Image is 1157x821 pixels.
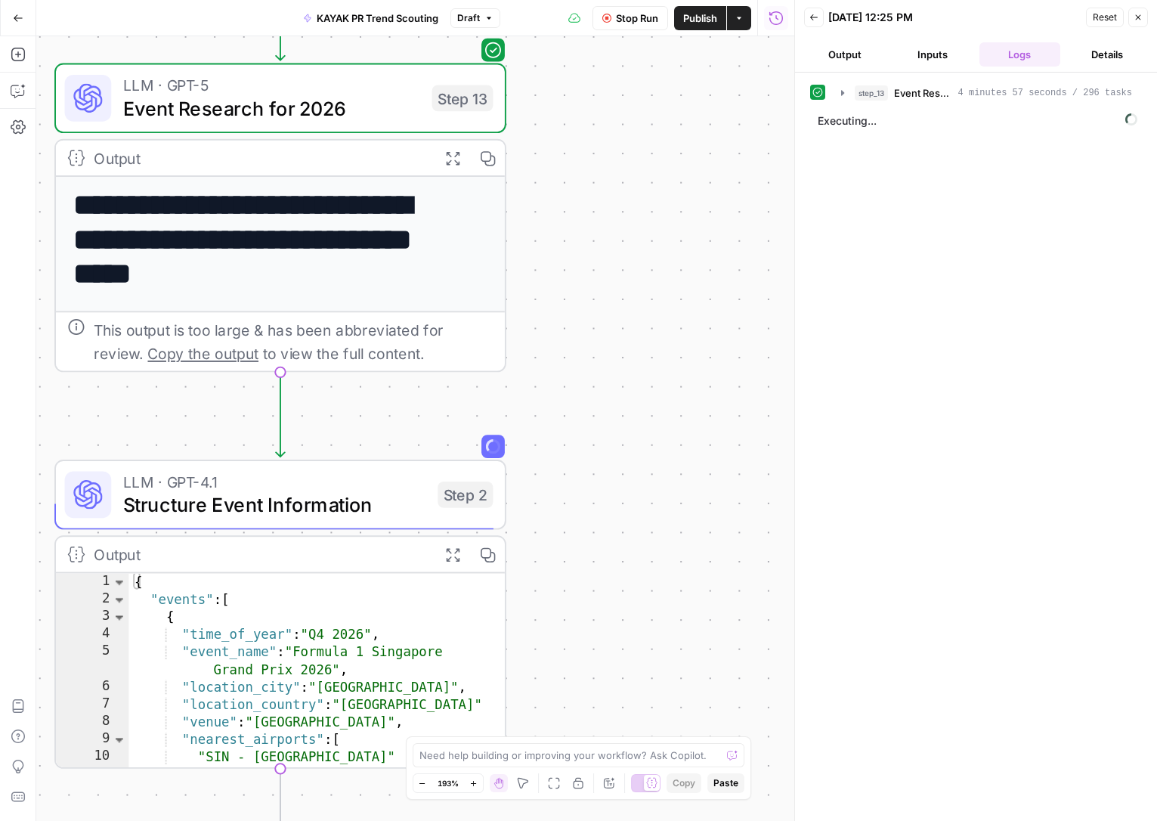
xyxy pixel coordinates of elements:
div: 4 [56,626,128,643]
span: KAYAK PR Trend Scouting [317,11,438,26]
div: Step 13 [432,85,493,111]
div: Output [94,146,426,169]
button: Reset [1086,8,1124,27]
span: 193% [438,777,459,789]
div: 8 [56,714,128,731]
span: Executing... [813,109,1142,133]
span: Reset [1093,11,1117,24]
div: 6 [56,678,128,696]
span: Toggle code folding, rows 1 through 566 [111,573,127,590]
span: Toggle code folding, rows 3 through 22 [111,609,127,626]
span: Paste [713,776,738,790]
span: Stop Run [616,11,658,26]
span: Toggle code folding, rows 9 through 11 [111,731,127,748]
span: Publish [683,11,717,26]
g: Edge from step_13 to step_2 [276,372,285,457]
span: Event Research for 2026 [123,94,420,123]
button: Copy [667,773,701,793]
span: Draft [457,11,480,25]
span: LLM · GPT-4.1 [123,470,426,494]
button: Paste [707,773,744,793]
div: 11 [56,766,128,783]
div: Step 2 [438,482,493,508]
span: Toggle code folding, rows 2 through 565 [111,591,127,609]
button: KAYAK PR Trend Scouting [294,6,447,30]
button: Stop Run [592,6,668,30]
span: Copy the output [147,345,258,362]
div: 2 [56,591,128,609]
span: Event Research for 2026 [894,85,952,101]
button: Logs [979,42,1061,67]
span: 4 minutes 57 seconds / 296 tasks [958,86,1132,100]
div: This output is too large & has been abbreviated for review. to view the full content. [94,318,493,365]
div: 3 [56,609,128,626]
span: Copy [673,776,695,790]
div: Output [94,543,426,566]
div: 5 [56,643,128,678]
button: Inputs [892,42,973,67]
span: Structure Event Information [123,491,426,520]
div: 10 [56,748,128,766]
button: 4 minutes 57 seconds / 296 tasks [832,81,1141,105]
span: step_13 [855,85,888,101]
button: Publish [674,6,726,30]
button: Output [804,42,886,67]
button: Details [1066,42,1148,67]
div: 1 [56,573,128,590]
div: 9 [56,731,128,748]
div: LLM · GPT-4.1Structure Event InformationStep 2Output{ "events":[ { "time_of_year":"Q4 2026", "eve... [54,460,506,769]
span: LLM · GPT-5 [123,73,420,97]
button: Draft [450,8,500,28]
div: 7 [56,696,128,713]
